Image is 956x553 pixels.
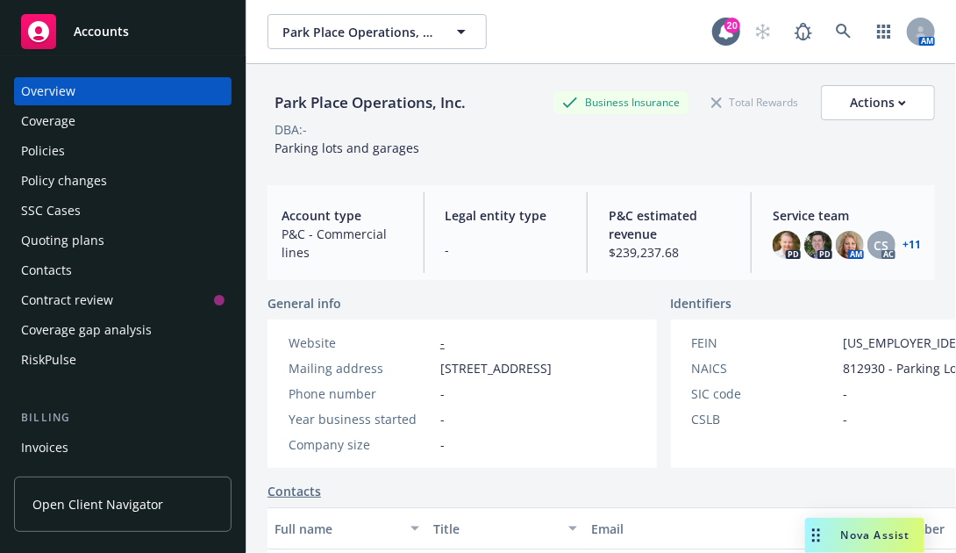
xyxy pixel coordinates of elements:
div: Year business started [289,410,433,428]
a: Invoices [14,434,232,462]
button: Park Place Operations, Inc. [268,14,487,49]
a: - [440,334,445,351]
span: - [440,435,445,454]
span: Nova Assist [841,528,910,542]
div: Policies [21,137,65,165]
span: P&C estimated revenue [609,206,730,243]
div: FEIN [692,334,837,352]
div: Actions [850,86,906,119]
span: Account type [282,206,403,225]
div: Park Place Operations, Inc. [268,91,473,114]
button: Email [584,507,848,549]
button: Nova Assist [805,518,924,553]
div: Coverage gap analysis [21,316,152,344]
span: - [440,410,445,428]
span: [STREET_ADDRESS] [440,359,552,377]
div: RiskPulse [21,346,76,374]
a: Quoting plans [14,226,232,255]
div: Policy changes [21,167,107,195]
span: General info [268,294,341,312]
span: Identifiers [671,294,732,312]
div: DBA: - [275,120,307,139]
a: Overview [14,77,232,105]
a: Contacts [14,256,232,284]
div: Phone number [289,384,433,403]
span: Open Client Navigator [32,495,163,513]
img: photo [804,231,832,259]
a: Coverage [14,107,232,135]
span: Legal entity type [446,206,567,225]
div: Overview [21,77,75,105]
div: Email [591,520,822,538]
div: Title [433,520,559,538]
div: CSLB [692,410,837,428]
span: - [440,384,445,403]
button: Actions [821,85,935,120]
div: Business Insurance [553,91,688,113]
a: Policies [14,137,232,165]
span: Service team [773,206,921,225]
div: Contract review [21,286,113,314]
a: RiskPulse [14,346,232,374]
span: $239,237.68 [609,243,730,262]
a: Report a Bug [786,14,821,49]
div: Website [289,334,433,352]
span: P&C - Commercial lines [282,225,403,262]
div: NAICS [692,359,837,377]
img: photo [773,231,801,259]
span: - [844,384,848,403]
div: Quoting plans [21,226,104,255]
div: Contacts [21,256,72,284]
button: Title [426,507,585,549]
div: Drag to move [805,518,827,553]
a: Switch app [867,14,902,49]
div: Company size [289,435,433,454]
a: Accounts [14,7,232,56]
div: SSC Cases [21,197,81,225]
a: Start snowing [746,14,781,49]
span: - [844,410,848,428]
img: photo [836,231,864,259]
div: Full name [275,520,400,538]
div: Total Rewards [703,91,807,113]
a: +11 [902,240,921,250]
span: - [446,241,567,259]
div: 20 [724,18,740,33]
a: Coverage gap analysis [14,316,232,344]
div: Invoices [21,434,68,462]
div: Billing [14,409,232,427]
a: SSC Cases [14,197,232,225]
span: CS [874,236,889,255]
div: Coverage [21,107,75,135]
a: Contacts [268,482,321,500]
span: Accounts [74,25,129,39]
div: Mailing address [289,359,433,377]
button: Full name [268,507,426,549]
span: Park Place Operations, Inc. [282,23,434,41]
div: SIC code [692,384,837,403]
a: Contract review [14,286,232,314]
a: Policy changes [14,167,232,195]
span: Parking lots and garages [275,140,419,156]
a: Search [826,14,861,49]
